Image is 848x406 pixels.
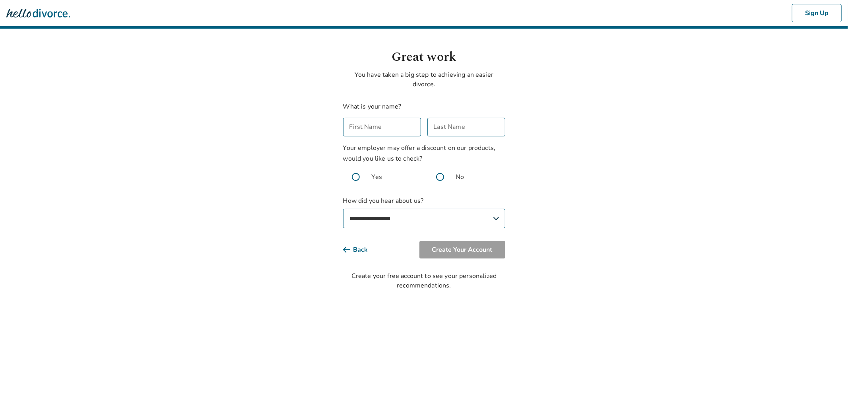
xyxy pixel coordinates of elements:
iframe: Chat Widget [808,368,848,406]
label: How did you hear about us? [343,196,505,228]
div: Create your free account to see your personalized recommendations. [343,271,505,290]
span: Your employer may offer a discount on our products, would you like us to check? [343,144,496,163]
label: What is your name? [343,102,402,111]
span: No [456,172,464,182]
p: You have taken a big step to achieving an easier divorce. [343,70,505,89]
select: How did you hear about us? [343,209,505,228]
h1: Great work [343,48,505,67]
span: Yes [372,172,382,182]
button: Sign Up [792,4,842,22]
img: Hello Divorce Logo [6,5,70,21]
button: Create Your Account [419,241,505,258]
button: Back [343,241,381,258]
